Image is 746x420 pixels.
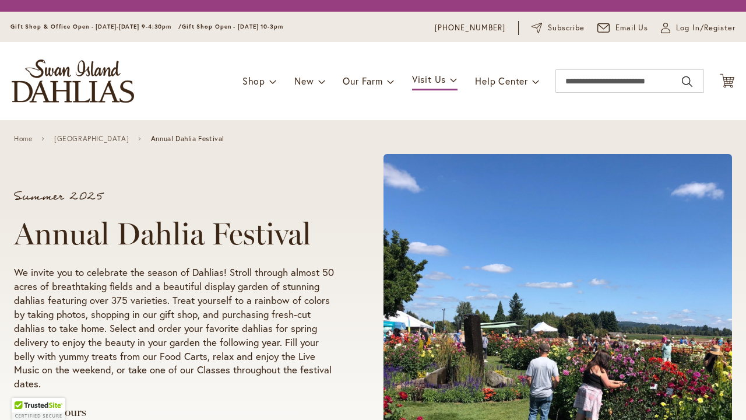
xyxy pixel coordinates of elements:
h3: Festival Hours [14,405,339,419]
span: Shop [242,75,265,87]
a: Home [14,135,32,143]
a: Log In/Register [661,22,736,34]
button: Search [682,72,692,91]
div: TrustedSite Certified [12,398,65,420]
p: Summer 2025 [14,191,339,202]
span: New [294,75,314,87]
span: Visit Us [412,73,446,85]
span: Gift Shop Open - [DATE] 10-3pm [182,23,283,30]
a: Subscribe [532,22,585,34]
a: [GEOGRAPHIC_DATA] [54,135,129,143]
span: Log In/Register [676,22,736,34]
span: Subscribe [548,22,585,34]
a: store logo [12,60,134,103]
p: We invite you to celebrate the season of Dahlias! Stroll through almost 50 acres of breathtaking ... [14,265,339,391]
span: Annual Dahlia Festival [151,135,224,143]
span: Email Us [615,22,649,34]
a: Email Us [597,22,649,34]
a: [PHONE_NUMBER] [435,22,505,34]
span: Help Center [475,75,528,87]
span: Gift Shop & Office Open - [DATE]-[DATE] 9-4:30pm / [10,23,182,30]
span: Our Farm [343,75,382,87]
h1: Annual Dahlia Festival [14,216,339,251]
